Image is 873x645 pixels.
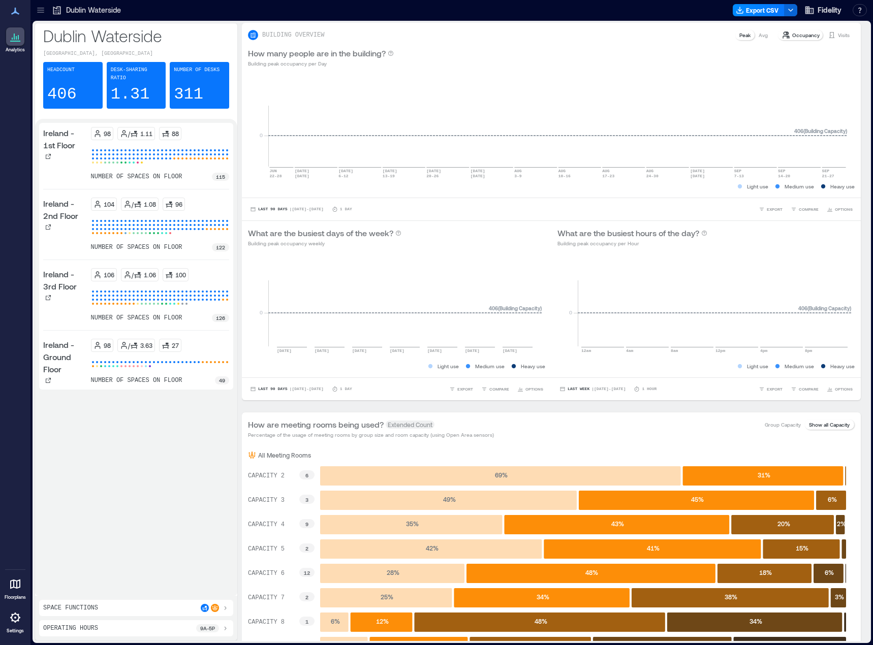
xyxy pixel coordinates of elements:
text: 3-9 [514,174,522,178]
text: [DATE] [427,348,442,353]
p: All Meeting Rooms [258,451,311,459]
p: / [132,200,134,208]
button: COMPARE [789,384,821,394]
text: AUG [646,169,654,173]
text: [DATE] [690,174,705,178]
text: 6 % [828,496,837,503]
text: 12pm [715,348,725,353]
p: 88 [172,130,179,138]
button: Last 90 Days |[DATE]-[DATE] [248,384,326,394]
p: Ireland - 1st Floor [43,127,87,151]
button: EXPORT [447,384,475,394]
p: [GEOGRAPHIC_DATA], [GEOGRAPHIC_DATA] [43,50,229,58]
text: 41 % [647,544,660,552]
p: 104 [104,200,114,208]
button: EXPORT [757,384,785,394]
p: Medium use [785,362,814,370]
p: How many people are in the building? [248,47,386,59]
span: EXPORT [767,206,783,212]
p: Medium use [785,182,814,190]
text: 7-13 [734,174,744,178]
text: CAPACITY 5 [248,545,285,553]
p: 1 Hour [642,386,657,392]
p: Building peak occupancy weekly [248,239,401,247]
text: 14-20 [778,174,790,178]
text: 28 % [387,569,399,576]
p: Ireland - 3rd Floor [43,268,87,293]
text: 25 % [381,593,393,600]
p: Medium use [475,362,505,370]
p: Percentage of the usage of meeting rooms by group size and room capacity (using Open Area sensors) [248,431,494,439]
text: 15 % [796,544,808,552]
p: number of spaces on floor [91,243,182,251]
text: 22-28 [269,174,282,178]
text: 45 % [691,496,704,503]
p: 1 Day [340,206,352,212]
p: How are meeting rooms being used? [248,418,384,431]
p: Operating Hours [43,624,98,632]
button: COMPARE [789,204,821,214]
text: [DATE] [338,169,353,173]
p: 122 [216,243,225,251]
span: Fidelity [818,5,841,15]
text: AUG [558,169,566,173]
p: 100 [175,271,186,279]
button: OPTIONS [825,384,855,394]
p: Desk-sharing ratio [111,66,162,82]
text: 17-23 [602,174,614,178]
text: 49 % [443,496,456,503]
text: 8pm [805,348,813,353]
button: Fidelity [801,2,845,18]
p: Peak [739,31,751,39]
text: 12am [581,348,591,353]
p: Number of Desks [174,66,220,74]
span: COMPARE [489,386,509,392]
button: Last Week |[DATE]-[DATE] [557,384,628,394]
text: 69 % [495,471,508,478]
text: 38 % [725,593,737,600]
text: 4pm [760,348,768,353]
text: SEP [822,169,830,173]
p: Analytics [6,47,25,53]
p: 49 [219,376,225,384]
span: OPTIONS [835,206,853,212]
text: 31 % [758,471,770,478]
text: 20 % [777,520,790,527]
p: Group Capacity [765,421,801,429]
span: COMPARE [799,206,819,212]
text: AUG [602,169,610,173]
text: [DATE] [295,169,309,173]
p: 1.06 [144,271,156,279]
p: 1 Day [340,386,352,392]
text: 8am [671,348,678,353]
text: 12 % [376,618,389,625]
p: 96 [175,200,182,208]
p: Building peak occupancy per Hour [557,239,707,247]
p: 106 [104,271,114,279]
text: [DATE] [352,348,367,353]
p: 27 [172,341,179,349]
tspan: 0 [260,309,263,315]
text: 21-27 [822,174,834,178]
text: 6 % [825,569,834,576]
p: Headcount [47,66,75,74]
text: CAPACITY 3 [248,497,285,504]
text: JUN [269,169,277,173]
tspan: 0 [260,132,263,138]
p: Dublin Waterside [66,5,121,15]
span: COMPARE [799,386,819,392]
p: Avg [759,31,768,39]
tspan: 0 [569,309,572,315]
p: Ireland - Ground Floor [43,339,87,375]
p: 98 [104,130,111,138]
p: Ireland - 2nd Floor [43,198,87,222]
text: SEP [734,169,742,173]
text: 3 % [835,593,844,600]
p: 9a - 5p [200,624,215,632]
p: What are the busiest days of the week? [248,227,393,239]
p: 1.11 [140,130,152,138]
text: CAPACITY 6 [248,570,285,577]
text: [DATE] [426,169,441,173]
text: 4am [626,348,634,353]
p: Heavy use [830,362,855,370]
